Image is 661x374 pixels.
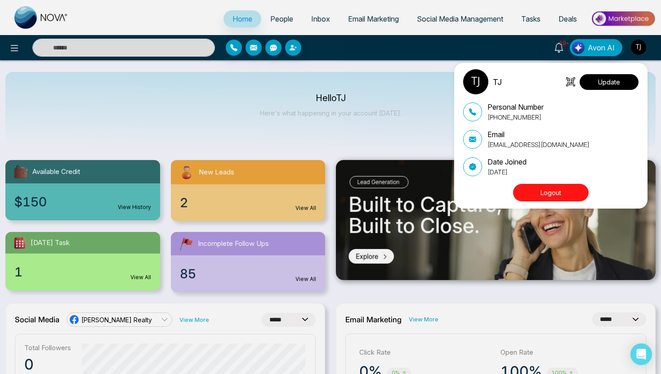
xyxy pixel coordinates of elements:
p: Date Joined [487,156,527,167]
p: TJ [493,76,502,88]
p: Personal Number [487,102,544,112]
div: Open Intercom Messenger [630,343,652,365]
p: [EMAIL_ADDRESS][DOMAIN_NAME] [487,140,590,149]
button: Update [580,74,639,90]
button: Logout [513,184,589,201]
p: Email [487,129,590,140]
p: [PHONE_NUMBER] [487,112,544,122]
p: [DATE] [487,167,527,177]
